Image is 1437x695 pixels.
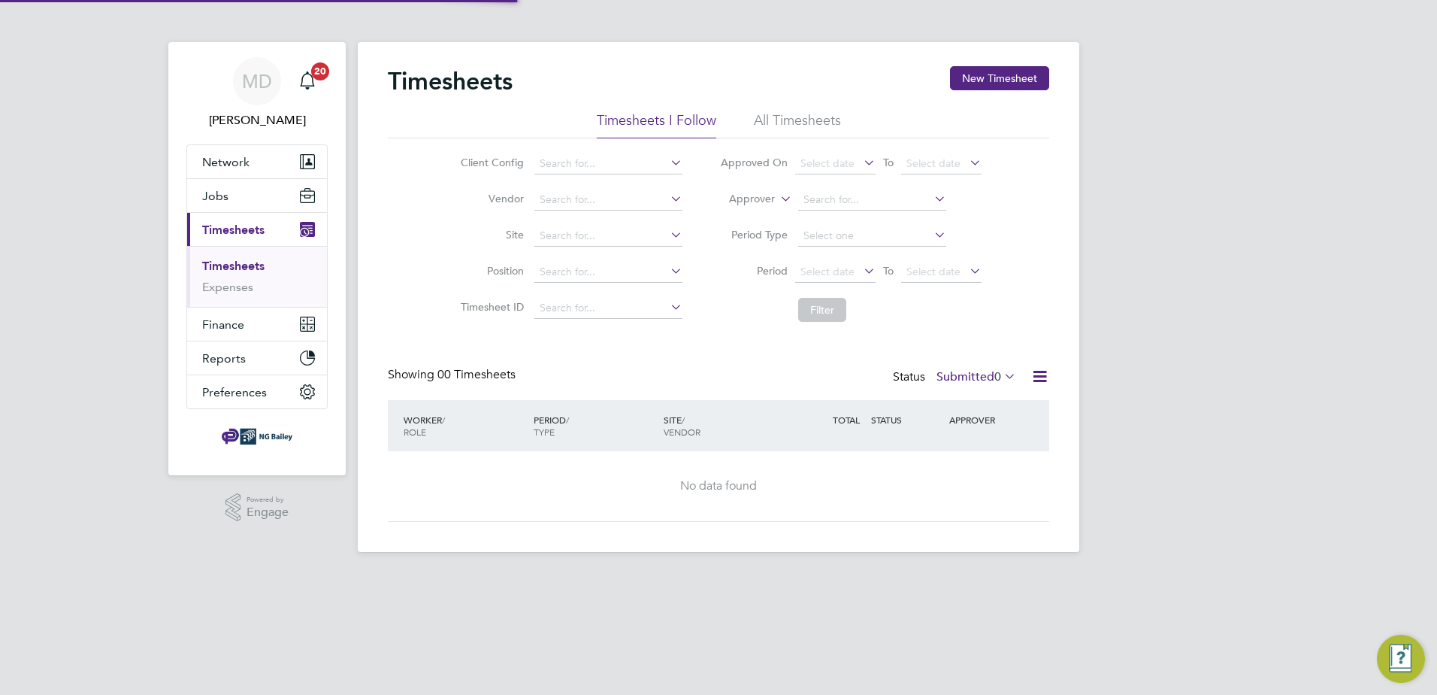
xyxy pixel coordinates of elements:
span: VENDOR [664,426,700,438]
div: STATUS [867,406,945,433]
input: Search for... [798,190,946,211]
label: Approver [707,192,775,207]
button: Network [187,145,327,178]
span: Engage [247,506,289,519]
div: No data found [403,478,1034,494]
input: Search for... [534,190,682,211]
a: Expenses [202,280,253,294]
span: Select date [800,156,855,170]
h2: Timesheets [388,66,513,96]
label: Period [720,264,788,278]
div: Status [893,367,1019,388]
button: Preferences [187,375,327,408]
a: 20 [292,57,322,105]
span: Timesheets [202,223,265,237]
li: Timesheets I Follow [597,111,716,138]
button: New Timesheet [950,66,1049,90]
span: ROLE [404,426,426,438]
span: Preferences [202,385,267,399]
label: Period Type [720,228,788,241]
span: TOTAL [833,414,860,426]
label: Vendor [456,192,524,205]
span: Select date [800,265,855,278]
button: Filter [798,298,846,322]
label: Position [456,264,524,278]
span: Finance [202,317,244,332]
span: Reports [202,351,246,366]
input: Search for... [534,226,682,247]
div: WORKER [400,406,530,445]
span: 00 Timesheets [437,367,516,382]
div: PERIOD [530,406,660,445]
img: ngbailey-logo-retina.png [222,424,292,448]
span: TYPE [534,426,555,438]
button: Reports [187,341,327,375]
div: Showing [388,367,519,383]
span: Select date [906,156,961,170]
a: Go to home page [186,424,328,448]
span: Select date [906,265,961,278]
button: Jobs [187,179,327,212]
span: Network [202,155,250,169]
input: Search for... [534,262,682,283]
span: 0 [994,369,1001,384]
input: Search for... [534,298,682,319]
button: Timesheets [187,213,327,246]
span: 20 [311,62,329,80]
span: Powered by [247,493,289,506]
label: Timesheet ID [456,300,524,314]
span: To [879,261,898,281]
label: Submitted [936,369,1016,384]
nav: Main navigation [168,42,346,475]
input: Select one [798,226,946,247]
input: Search for... [534,153,682,175]
label: Site [456,228,524,241]
button: Finance [187,308,327,341]
a: MD[PERSON_NAME] [186,57,328,129]
a: Powered byEngage [225,493,289,522]
span: / [442,414,445,426]
div: Timesheets [187,246,327,307]
span: / [682,414,685,426]
div: SITE [660,406,790,445]
div: APPROVER [945,406,1024,433]
span: Mark Davies [186,111,328,129]
span: To [879,153,898,172]
li: All Timesheets [754,111,841,138]
button: Engage Resource Center [1377,635,1425,683]
label: Approved On [720,156,788,169]
span: / [566,414,569,426]
a: Timesheets [202,259,265,273]
span: Jobs [202,189,228,203]
label: Client Config [456,156,524,169]
span: MD [242,71,272,91]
